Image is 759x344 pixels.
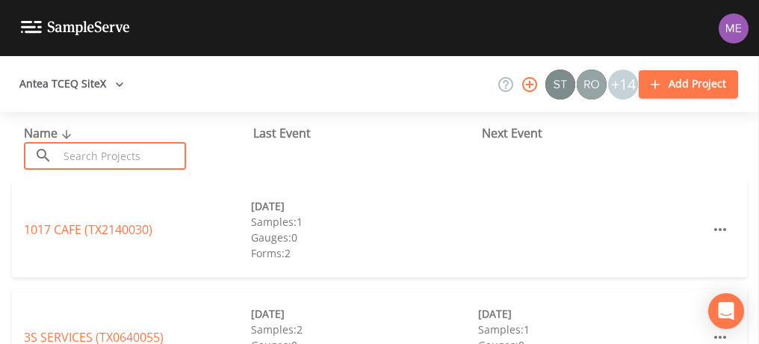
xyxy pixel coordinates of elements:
[251,322,478,337] div: Samples: 2
[545,70,576,99] div: Stan Porter
[251,214,478,230] div: Samples: 1
[251,306,478,322] div: [DATE]
[24,221,152,238] a: 1017 CAFE (TX2140030)
[478,306,705,322] div: [DATE]
[251,245,478,261] div: Forms: 2
[24,125,75,141] span: Name
[13,70,130,98] button: Antea TCEQ SiteX
[577,70,607,99] img: 7e5c62b91fde3b9fc00588adc1700c9a
[253,124,483,142] div: Last Event
[58,142,186,170] input: Search Projects
[639,70,738,98] button: Add Project
[545,70,575,99] img: c0670e89e469b6405363224a5fca805c
[719,13,749,43] img: d4d65db7c401dd99d63b7ad86343d265
[482,124,711,142] div: Next Event
[576,70,607,99] div: Rodolfo Ramirez
[251,230,478,245] div: Gauges: 0
[608,70,638,99] div: +14
[251,198,478,214] div: [DATE]
[708,293,744,329] div: Open Intercom Messenger
[21,21,130,35] img: logo
[478,322,705,337] div: Samples: 1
